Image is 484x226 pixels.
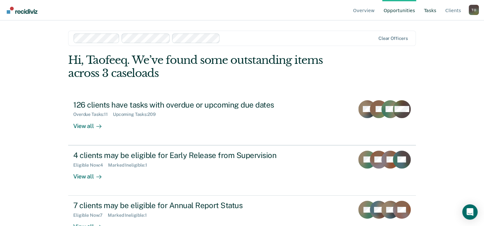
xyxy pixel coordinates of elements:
img: Recidiviz [7,7,37,14]
a: 4 clients may be eligible for Early Release from SupervisionEligible Now:4Marked Ineligible:1View... [68,145,416,196]
div: Marked Ineligible : 1 [108,213,152,218]
a: 126 clients have tasks with overdue or upcoming due datesOverdue Tasks:11Upcoming Tasks:209View all [68,95,416,145]
div: View all [73,117,109,130]
div: 4 clients may be eligible for Early Release from Supervision [73,151,298,160]
div: 7 clients may be eligible for Annual Report Status [73,201,298,210]
div: View all [73,168,109,180]
div: Overdue Tasks : 11 [73,112,113,117]
div: T O [469,5,479,15]
div: Hi, Taofeeq. We’ve found some outstanding items across 3 caseloads [68,54,346,80]
div: Marked Ineligible : 1 [108,162,152,168]
div: Eligible Now : 4 [73,162,108,168]
div: Clear officers [378,36,408,41]
div: Eligible Now : 7 [73,213,108,218]
div: Open Intercom Messenger [462,204,478,220]
div: Upcoming Tasks : 209 [113,112,161,117]
button: Profile dropdown button [469,5,479,15]
div: 126 clients have tasks with overdue or upcoming due dates [73,100,298,109]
